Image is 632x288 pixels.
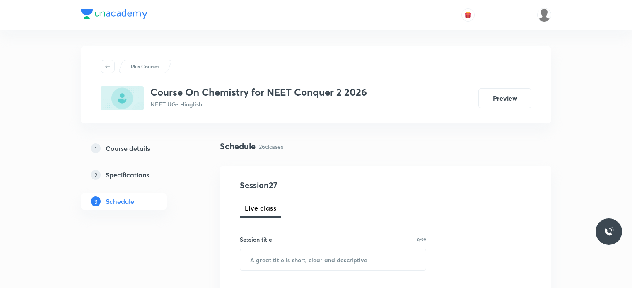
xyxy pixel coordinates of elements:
button: avatar [461,8,475,22]
img: Company Logo [81,9,147,19]
img: ttu [604,227,614,237]
img: avatar [464,11,472,19]
h5: Specifications [106,170,149,180]
p: 2 [91,170,101,180]
p: 3 [91,196,101,206]
p: 0/99 [417,237,426,242]
img: 982EAB34-F36C-48B9-B29A-E7BFF4A4899F_plus.png [101,86,144,110]
p: 26 classes [259,142,283,151]
h5: Schedule [106,196,134,206]
input: A great title is short, clear and descriptive [240,249,426,270]
a: 2Specifications [81,167,193,183]
p: 1 [91,143,101,153]
h6: Session title [240,235,272,244]
button: Preview [478,88,531,108]
h5: Course details [106,143,150,153]
span: Live class [245,203,276,213]
p: Plus Courses [131,63,159,70]
a: 1Course details [81,140,193,157]
p: NEET UG • Hinglish [150,100,367,109]
a: Company Logo [81,9,147,21]
h3: Course On Chemistry for NEET Conquer 2 2026 [150,86,367,98]
h4: Schedule [220,140,256,152]
h4: Session 27 [240,179,391,191]
img: Divya tyagi [537,8,551,22]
